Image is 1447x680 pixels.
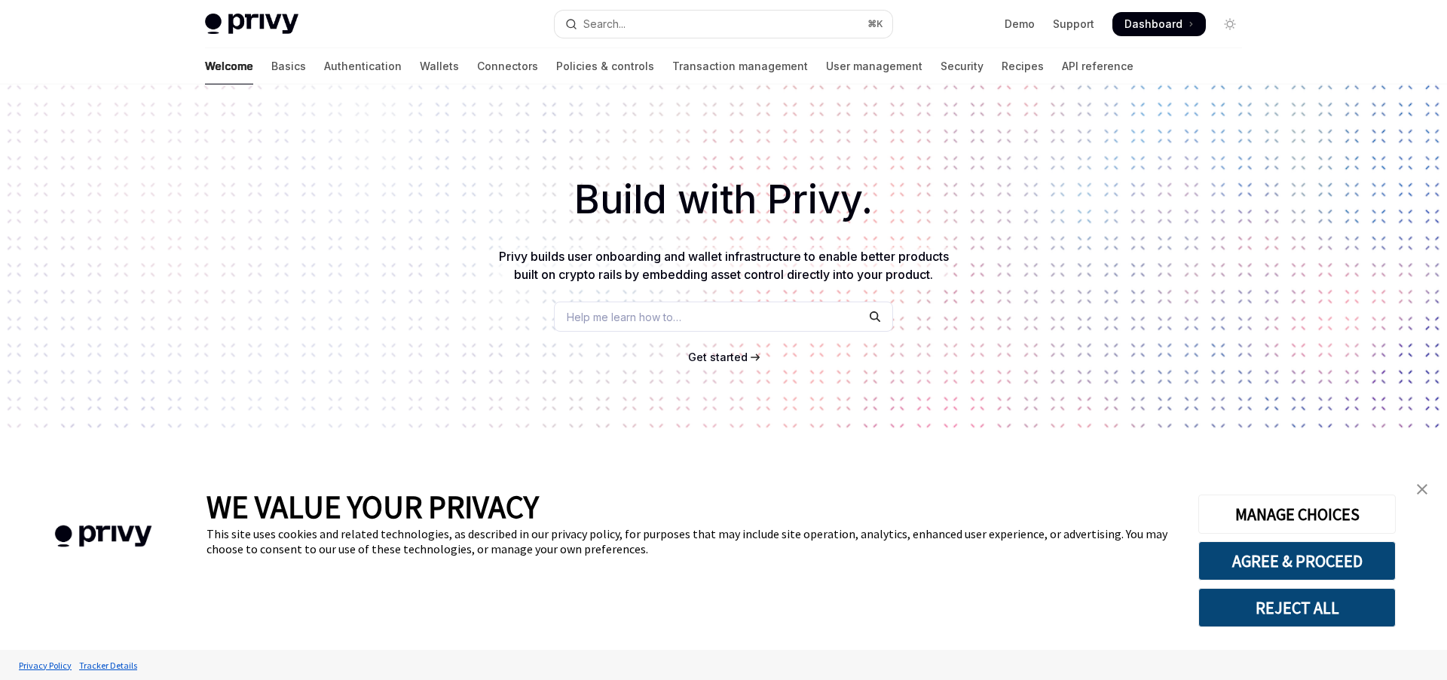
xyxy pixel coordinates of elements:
[23,504,184,569] img: company logo
[205,48,253,84] a: Welcome
[499,249,949,282] span: Privy builds user onboarding and wallet infrastructure to enable better products built on crypto ...
[477,48,538,84] a: Connectors
[1417,484,1427,495] img: close banner
[420,48,459,84] a: Wallets
[567,309,681,325] span: Help me learn how to…
[324,48,402,84] a: Authentication
[1002,48,1044,84] a: Recipes
[24,170,1423,229] h1: Build with Privy.
[1407,474,1437,504] a: close banner
[1198,495,1396,534] button: MANAGE CHOICES
[75,652,141,678] a: Tracker Details
[206,487,539,526] span: WE VALUE YOUR PRIVACY
[206,526,1176,556] div: This site uses cookies and related technologies, as described in our privacy policy, for purposes...
[688,351,748,363] span: Get started
[688,350,748,365] a: Get started
[941,48,984,84] a: Security
[1218,12,1242,36] button: Toggle dark mode
[555,11,892,38] button: Open search
[1005,17,1035,32] a: Demo
[867,18,883,30] span: ⌘ K
[271,48,306,84] a: Basics
[15,652,75,678] a: Privacy Policy
[672,48,808,84] a: Transaction management
[826,48,922,84] a: User management
[1053,17,1094,32] a: Support
[1112,12,1206,36] a: Dashboard
[1062,48,1133,84] a: API reference
[205,14,298,35] img: light logo
[583,15,626,33] div: Search...
[556,48,654,84] a: Policies & controls
[1198,541,1396,580] button: AGREE & PROCEED
[1124,17,1182,32] span: Dashboard
[1198,588,1396,627] button: REJECT ALL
